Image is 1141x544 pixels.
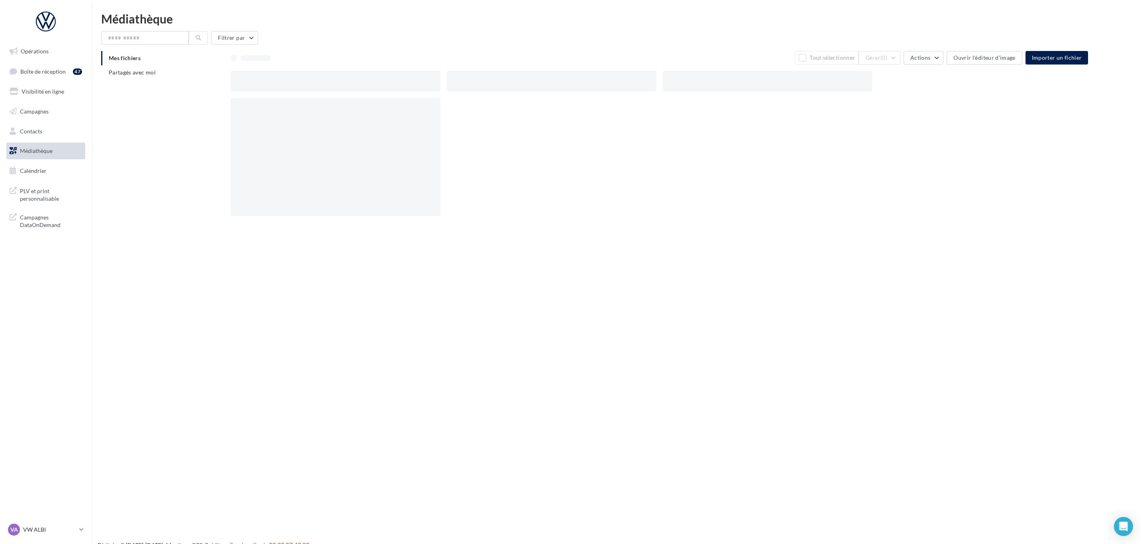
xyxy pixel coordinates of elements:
span: Campagnes DataOnDemand [20,212,82,229]
button: Gérer(0) [859,51,900,65]
a: Calendrier [5,162,87,179]
span: Partagés avec moi [109,69,156,76]
div: Open Intercom Messenger [1114,517,1133,536]
span: Opérations [21,48,49,55]
a: Médiathèque [5,143,87,159]
span: Importer un fichier [1032,54,1082,61]
button: Filtrer par [211,31,258,45]
span: Boîte de réception [20,68,66,74]
span: Actions [910,54,930,61]
button: Ouvrir l'éditeur d'image [947,51,1022,65]
span: Campagnes [20,108,49,115]
a: Contacts [5,123,87,140]
button: Tout sélectionner [795,51,859,65]
div: Médiathèque [101,13,1131,25]
div: 47 [73,68,82,75]
span: Calendrier [20,167,47,174]
span: Mes fichiers [109,55,141,61]
button: Importer un fichier [1026,51,1088,65]
span: PLV et print personnalisable [20,186,82,203]
a: Campagnes DataOnDemand [5,209,87,232]
span: (0) [881,55,887,61]
a: Boîte de réception47 [5,63,87,80]
a: Visibilité en ligne [5,83,87,100]
a: PLV et print personnalisable [5,182,87,206]
span: Visibilité en ligne [22,88,64,95]
span: VA [10,526,18,534]
button: Actions [904,51,943,65]
a: Opérations [5,43,87,60]
a: VA VW ALBI [6,522,85,537]
a: Campagnes [5,103,87,120]
span: Contacts [20,127,42,134]
p: VW ALBI [23,526,76,534]
span: Médiathèque [20,147,53,154]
